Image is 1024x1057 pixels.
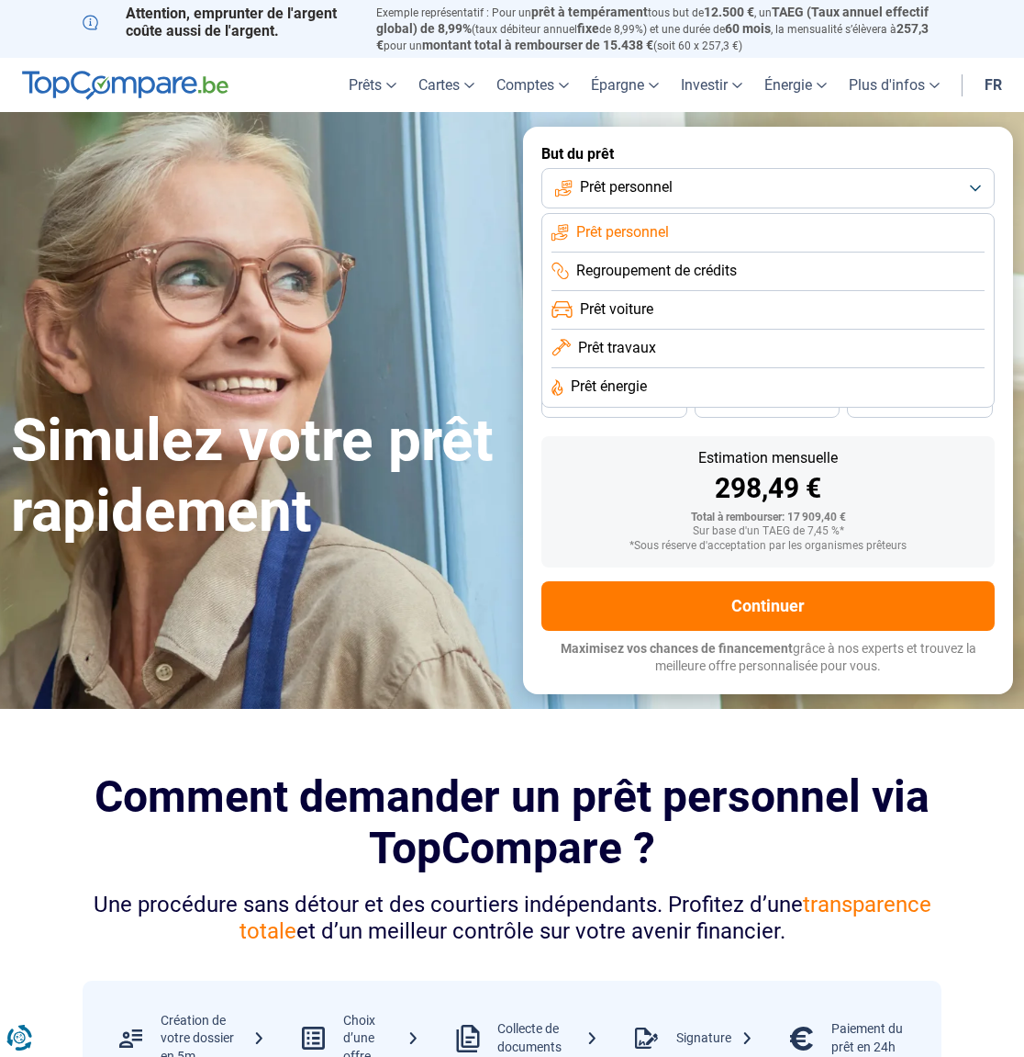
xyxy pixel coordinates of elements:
[376,21,929,52] span: 257,3 €
[974,58,1013,112] a: fr
[541,581,995,631] button: Continuer
[376,5,929,36] span: TAEG (Taux annuel effectif global) de 8,99%
[541,640,995,676] p: grâce à nos experts et trouvez la meilleure offre personnalisée pour vous.
[670,58,753,112] a: Investir
[753,58,838,112] a: Énergie
[576,261,737,281] span: Regroupement de crédits
[580,299,653,320] span: Prêt voiture
[556,540,980,553] div: *Sous réserve d'acceptation par les organismes prêteurs
[676,1029,753,1048] div: Signature
[831,1020,923,1056] div: Paiement du prêt en 24h
[580,58,670,112] a: Épargne
[83,5,354,39] p: Attention, emprunter de l'argent coûte aussi de l'argent.
[577,21,599,36] span: fixe
[485,58,580,112] a: Comptes
[531,5,648,19] span: prêt à tempérament
[556,475,980,502] div: 298,49 €
[704,5,754,19] span: 12.500 €
[239,892,931,944] span: transparence totale
[556,451,980,466] div: Estimation mensuelle
[838,58,951,112] a: Plus d'infos
[83,771,941,872] h2: Comment demander un prêt personnel via TopCompare ?
[900,399,941,410] span: 24 mois
[541,168,995,208] button: Prêt personnel
[422,38,653,52] span: montant total à rembourser de 15.438 €
[22,71,228,100] img: TopCompare
[11,406,501,547] h1: Simulez votre prêt rapidement
[561,641,793,656] span: Maximisez vos chances de financement
[556,512,980,524] div: Total à rembourser: 17 909,40 €
[580,177,673,197] span: Prêt personnel
[747,399,787,410] span: 30 mois
[497,1020,598,1056] div: Collecte de documents
[407,58,485,112] a: Cartes
[594,399,634,410] span: 36 mois
[338,58,407,112] a: Prêts
[556,525,980,538] div: Sur base d'un TAEG de 7,45 %*
[578,338,656,358] span: Prêt travaux
[571,377,647,397] span: Prêt énergie
[725,21,771,36] span: 60 mois
[576,222,669,242] span: Prêt personnel
[541,145,995,163] label: But du prêt
[376,5,941,53] p: Exemple représentatif : Pour un tous but de , un (taux débiteur annuel de 8,99%) et une durée de ...
[83,892,941,945] div: Une procédure sans détour et des courtiers indépendants. Profitez d’une et d’un meilleur contrôle...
